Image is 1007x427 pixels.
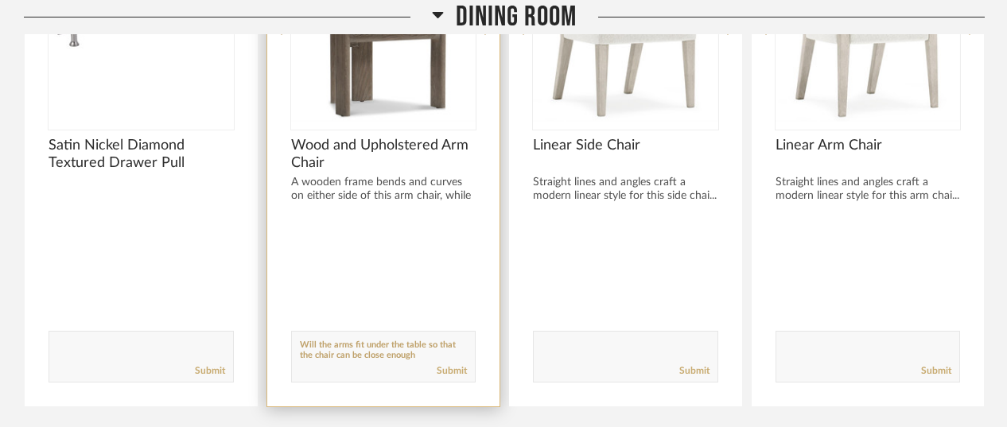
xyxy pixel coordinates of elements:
[776,176,961,203] div: Straight lines and angles craft a modern linear style for this arm chai...
[533,137,718,154] span: Linear Side Chair
[533,176,718,203] div: Straight lines and angles craft a modern linear style for this side chai...
[776,137,961,154] span: Linear Arm Chair
[49,137,234,172] span: Satin Nickel Diamond Textured Drawer Pull
[437,364,467,378] a: Submit
[921,364,951,378] a: Submit
[679,364,710,378] a: Submit
[291,176,476,216] div: A wooden frame bends and curves on either side of this arm chair, while a l...
[291,137,476,172] span: Wood and Upholstered Arm Chair
[195,364,225,378] a: Submit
